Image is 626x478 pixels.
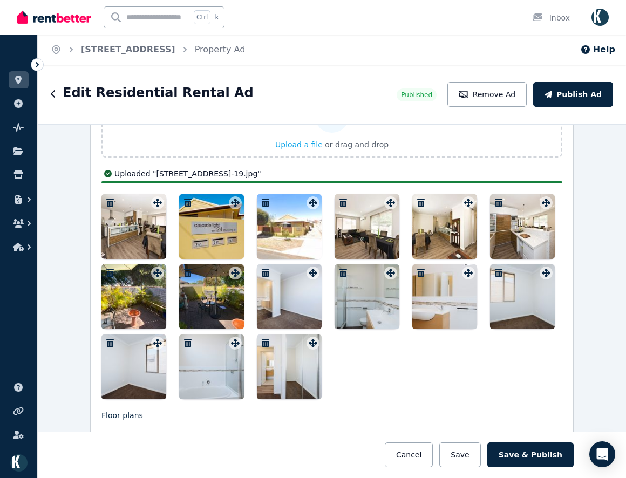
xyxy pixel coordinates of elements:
button: Remove Ad [447,82,527,107]
a: Property Ad [195,44,246,54]
span: Published [401,91,432,99]
div: Uploaded " [STREET_ADDRESS]-19.jpg " [101,168,562,179]
img: RentBetter [17,9,91,25]
div: Inbox [532,12,570,23]
img: Omid Ferdowsian as trustee for The Ferdowsian Trust [591,9,609,26]
div: Open Intercom Messenger [589,441,615,467]
nav: Breadcrumb [38,35,258,65]
span: Upload a file [275,140,323,149]
button: Upload a file or drag and drop [275,139,389,150]
button: Cancel [385,442,433,467]
h1: Edit Residential Rental Ad [63,84,254,101]
a: [STREET_ADDRESS] [81,44,175,54]
span: Ctrl [194,10,210,24]
span: or drag and drop [325,140,389,149]
button: Publish Ad [533,82,613,107]
button: Save & Publish [487,442,574,467]
img: Omid Ferdowsian as trustee for The Ferdowsian Trust [10,454,28,472]
button: Save [439,442,480,467]
p: Floor plans [101,410,562,421]
button: Help [580,43,615,56]
span: k [215,13,219,22]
